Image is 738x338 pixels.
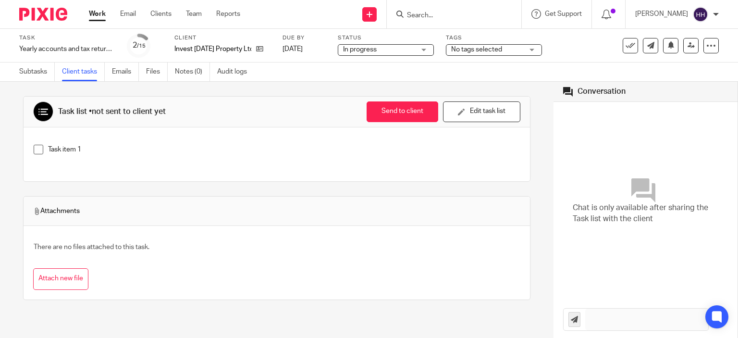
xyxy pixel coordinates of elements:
a: Subtasks [19,63,55,81]
span: Chat is only available after sharing the Task list with the client [573,202,718,225]
a: Email [120,9,136,19]
a: Client tasks [62,63,105,81]
img: Pixie [19,8,67,21]
span: No tags selected [451,46,502,53]
button: Attach new file [33,268,88,290]
p: Invest [DATE] Property Ltd [174,44,251,54]
input: Search [406,12,492,20]
label: Due by [283,34,326,42]
small: /15 [137,43,146,49]
button: Send to client [367,101,438,122]
span: In progress [343,46,377,53]
label: Status [338,34,434,42]
a: Clients [150,9,172,19]
a: Work [89,9,106,19]
p: Task item 1 [48,145,520,154]
a: Audit logs [217,63,254,81]
div: Yearly accounts and tax return - Automatic - [DATE] [19,44,115,54]
p: [PERSON_NAME] [635,9,688,19]
div: Yearly accounts and tax return - Automatic - December 2023 [19,44,115,54]
span: Attachments [33,206,80,216]
div: Task list • [58,107,166,117]
span: There are no files attached to this task. [34,244,149,250]
img: svg%3E [693,7,708,22]
span: [DATE] [283,46,303,52]
div: 2 [133,40,146,51]
div: Conversation [578,87,626,97]
label: Tags [446,34,542,42]
a: Team [186,9,202,19]
span: Get Support [545,11,582,17]
label: Task [19,34,115,42]
label: Client [174,34,271,42]
button: Edit task list [443,101,520,122]
span: not sent to client yet [92,108,166,115]
a: Reports [216,9,240,19]
a: Emails [112,63,139,81]
a: Files [146,63,168,81]
a: Notes (0) [175,63,210,81]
